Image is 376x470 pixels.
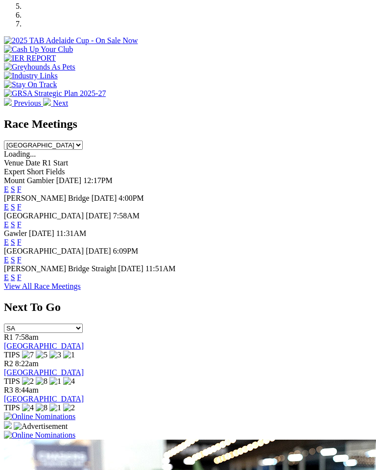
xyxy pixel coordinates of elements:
[49,351,61,359] img: 3
[4,264,116,273] span: [PERSON_NAME] Bridge Straight
[43,98,51,106] img: chevron-right-pager-white.svg
[83,176,113,185] span: 12:17PM
[4,194,90,202] span: [PERSON_NAME] Bridge
[42,159,68,167] span: R1 Start
[36,377,47,386] img: 8
[4,167,25,176] span: Expert
[17,273,22,282] a: F
[36,351,47,359] img: 5
[4,99,43,107] a: Previous
[4,421,12,429] img: 15187_Greyhounds_GreysPlayCentral_Resize_SA_WebsiteBanner_300x115_2025.jpg
[118,194,144,202] span: 4:00PM
[22,403,34,412] img: 4
[49,377,61,386] img: 1
[4,36,138,45] img: 2025 TAB Adelaide Cup - On Sale Now
[22,351,34,359] img: 7
[113,247,139,255] span: 6:09PM
[4,89,106,98] img: GRSA Strategic Plan 2025-27
[17,185,22,193] a: F
[4,431,75,440] img: Online Nominations
[29,229,54,237] span: [DATE]
[11,256,15,264] a: S
[4,80,57,89] img: Stay On Track
[43,99,68,107] a: Next
[4,185,9,193] a: E
[11,203,15,211] a: S
[4,256,9,264] a: E
[4,150,36,158] span: Loading...
[17,203,22,211] a: F
[4,203,9,211] a: E
[92,194,117,202] span: [DATE]
[4,301,372,314] h2: Next To Go
[63,351,75,359] img: 1
[63,377,75,386] img: 4
[4,117,372,131] h2: Race Meetings
[63,403,75,412] img: 2
[17,238,22,246] a: F
[4,176,54,185] span: Mount Gambier
[4,368,84,376] a: [GEOGRAPHIC_DATA]
[27,167,44,176] span: Short
[15,333,39,341] span: 7:58am
[15,359,39,368] span: 8:22am
[4,359,13,368] span: R2
[4,282,81,290] a: View All Race Meetings
[4,159,23,167] span: Venue
[4,351,20,359] span: TIPS
[56,176,82,185] span: [DATE]
[25,159,40,167] span: Date
[4,238,9,246] a: E
[4,273,9,282] a: E
[49,403,61,412] img: 1
[15,386,39,394] span: 8:44am
[56,229,87,237] span: 11:31AM
[145,264,176,273] span: 11:51AM
[4,98,12,106] img: chevron-left-pager-white.svg
[11,185,15,193] a: S
[36,403,47,412] img: 8
[11,273,15,282] a: S
[22,377,34,386] img: 2
[4,211,84,220] span: [GEOGRAPHIC_DATA]
[4,395,84,403] a: [GEOGRAPHIC_DATA]
[14,99,41,107] span: Previous
[113,211,140,220] span: 7:58AM
[4,377,20,385] span: TIPS
[4,229,27,237] span: Gawler
[11,220,15,229] a: S
[4,333,13,341] span: R1
[4,403,20,412] span: TIPS
[53,99,68,107] span: Next
[46,167,65,176] span: Fields
[17,256,22,264] a: F
[4,342,84,350] a: [GEOGRAPHIC_DATA]
[4,45,73,54] img: Cash Up Your Club
[14,422,68,431] img: Advertisement
[4,386,13,394] span: R3
[118,264,143,273] span: [DATE]
[86,211,111,220] span: [DATE]
[4,54,56,63] img: IER REPORT
[4,63,75,71] img: Greyhounds As Pets
[4,220,9,229] a: E
[11,238,15,246] a: S
[86,247,111,255] span: [DATE]
[4,71,58,80] img: Industry Links
[4,247,84,255] span: [GEOGRAPHIC_DATA]
[4,412,75,421] img: Online Nominations
[17,220,22,229] a: F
